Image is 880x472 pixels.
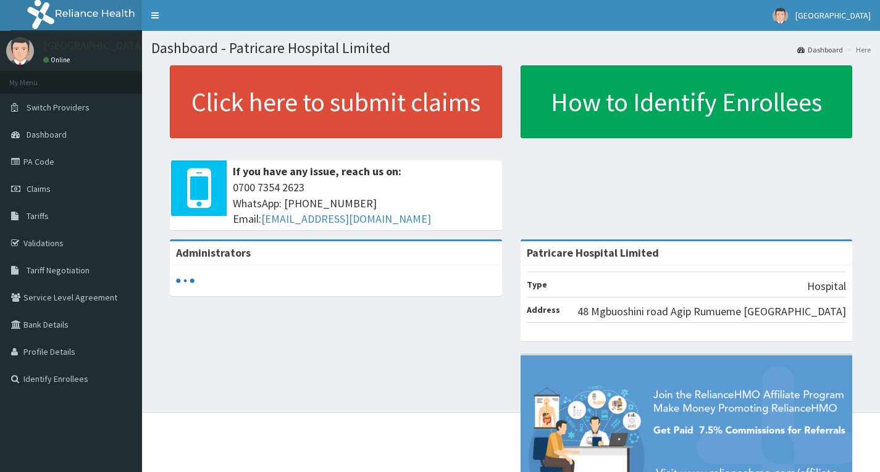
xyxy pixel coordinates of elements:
a: How to Identify Enrollees [521,65,853,138]
span: Tariff Negotiation [27,265,90,276]
strong: Patricare Hospital Limited [527,246,659,260]
b: If you have any issue, reach us on: [233,164,401,178]
b: Type [527,279,547,290]
span: Switch Providers [27,102,90,113]
b: Address [527,304,560,315]
a: Click here to submit claims [170,65,502,138]
span: [GEOGRAPHIC_DATA] [795,10,871,21]
b: Administrators [176,246,251,260]
a: Dashboard [797,44,843,55]
a: [EMAIL_ADDRESS][DOMAIN_NAME] [261,212,431,226]
svg: audio-loading [176,271,195,290]
h1: Dashboard - Patricare Hospital Limited [151,40,871,56]
a: Online [43,56,73,64]
img: User Image [6,37,34,65]
img: User Image [773,8,788,23]
span: 0700 7354 2623 WhatsApp: [PHONE_NUMBER] Email: [233,180,496,227]
p: 48 Mgbuoshini road Agip Rumueme [GEOGRAPHIC_DATA] [577,304,846,320]
span: Dashboard [27,129,67,140]
span: Claims [27,183,51,194]
p: [GEOGRAPHIC_DATA] [43,40,145,51]
span: Tariffs [27,210,49,222]
p: Hospital [807,278,846,294]
li: Here [844,44,871,55]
